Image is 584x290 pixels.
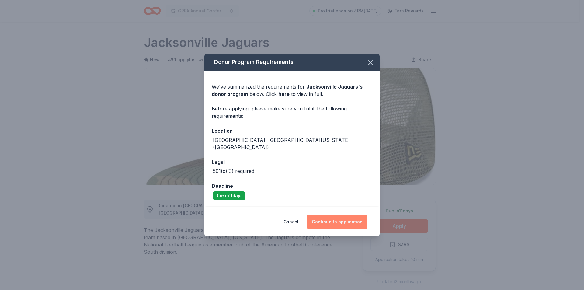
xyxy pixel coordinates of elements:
div: We've summarized the requirements for below. Click to view in full. [212,83,372,98]
div: Legal [212,158,372,166]
div: Deadline [212,182,372,190]
div: Before applying, please make sure you fulfill the following requirements: [212,105,372,120]
div: Location [212,127,372,135]
div: Due in 11 days [213,191,245,200]
button: Cancel [283,215,298,229]
div: [GEOGRAPHIC_DATA], [GEOGRAPHIC_DATA][US_STATE] ([GEOGRAPHIC_DATA]) [213,136,372,151]
a: here [278,90,290,98]
div: Donor Program Requirements [204,54,380,71]
button: Continue to application [307,215,367,229]
div: 501(c)(3) required [213,167,254,175]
